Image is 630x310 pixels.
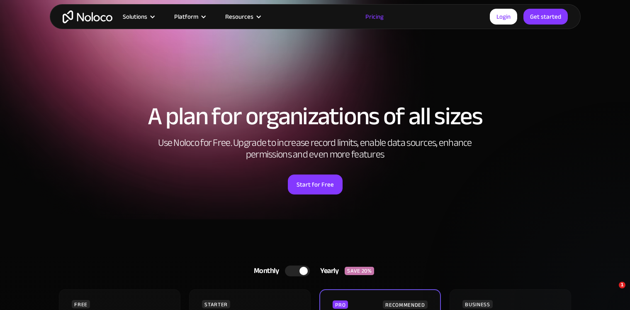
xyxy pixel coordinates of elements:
a: Start for Free [288,175,343,194]
span: 1 [619,282,625,288]
div: Platform [164,11,215,22]
div: BUSINESS [462,300,492,308]
div: STARTER [202,300,230,308]
div: Solutions [123,11,147,22]
div: Resources [225,11,253,22]
div: Monthly [243,265,285,277]
h1: A plan for organizations of all sizes [58,104,572,129]
a: Pricing [355,11,394,22]
div: PRO [333,300,348,309]
div: Platform [174,11,198,22]
a: home [63,10,112,23]
h2: Use Noloco for Free. Upgrade to increase record limits, enable data sources, enhance permissions ... [149,137,481,160]
div: FREE [72,300,90,308]
div: Resources [215,11,270,22]
iframe: Intercom live chat [602,282,622,302]
div: SAVE 20% [345,267,374,275]
a: Get started [523,9,568,25]
div: Yearly [310,265,345,277]
div: Solutions [112,11,164,22]
a: Login [490,9,517,25]
div: RECOMMENDED [383,300,427,309]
